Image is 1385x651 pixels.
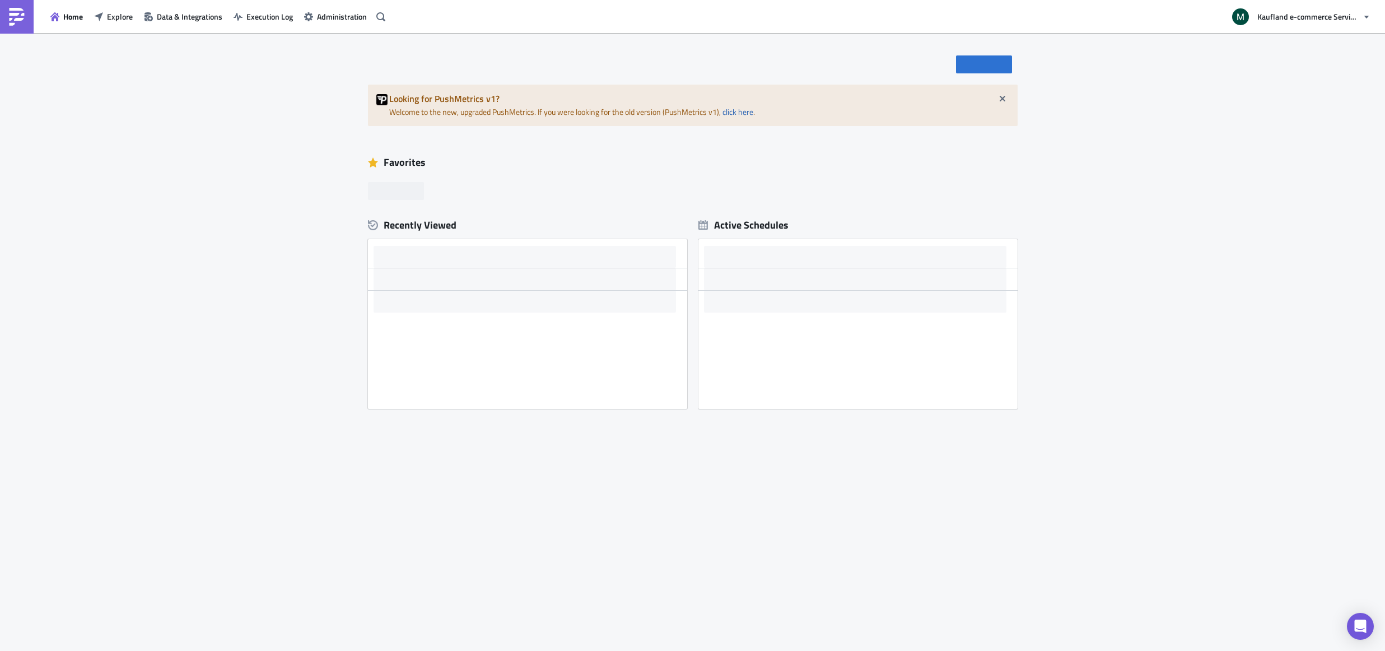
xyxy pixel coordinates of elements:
[722,106,753,118] a: click here
[389,94,1009,103] h5: Looking for PushMetrics v1?
[368,85,1018,126] div: Welcome to the new, upgraded PushMetrics. If you were looking for the old version (PushMetrics v1...
[63,11,83,22] span: Home
[45,8,88,25] button: Home
[157,11,222,22] span: Data & Integrations
[698,218,789,231] div: Active Schedules
[138,8,228,25] button: Data & Integrations
[228,8,299,25] button: Execution Log
[1257,11,1358,22] span: Kaufland e-commerce Services GmbH & Co. KG
[368,217,687,234] div: Recently Viewed
[368,154,1018,171] div: Favorites
[299,8,372,25] button: Administration
[317,11,367,22] span: Administration
[8,8,26,26] img: PushMetrics
[246,11,293,22] span: Execution Log
[1347,613,1374,640] div: Open Intercom Messenger
[1225,4,1377,29] button: Kaufland e-commerce Services GmbH & Co. KG
[1231,7,1250,26] img: Avatar
[88,8,138,25] button: Explore
[107,11,133,22] span: Explore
